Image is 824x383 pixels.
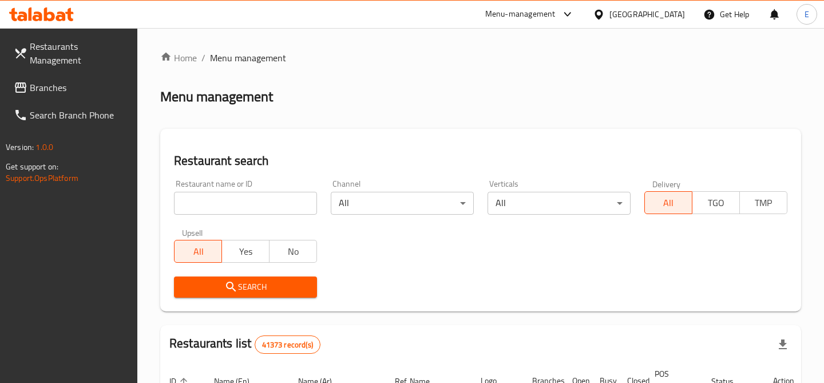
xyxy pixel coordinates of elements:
div: Export file [769,331,797,358]
span: TMP [744,195,783,211]
span: All [649,195,688,211]
button: Search [174,277,317,298]
div: All [488,192,631,215]
span: TGO [697,195,735,211]
button: All [174,240,222,263]
input: Search for restaurant name or ID.. [174,192,317,215]
span: Restaurants Management [30,40,128,67]
span: Search [183,280,308,294]
span: Branches [30,81,128,94]
span: Yes [227,243,265,260]
button: No [269,240,317,263]
li: / [201,51,205,65]
span: Get support on: [6,159,58,174]
button: TGO [692,191,740,214]
a: Home [160,51,197,65]
div: All [331,192,474,215]
span: Menu management [210,51,286,65]
span: E [805,8,809,21]
button: All [644,191,692,214]
span: All [179,243,217,260]
div: [GEOGRAPHIC_DATA] [609,8,685,21]
a: Branches [5,74,137,101]
div: Total records count [255,335,320,354]
span: Version: [6,140,34,155]
h2: Restaurants list [169,335,320,354]
h2: Restaurant search [174,152,787,169]
span: No [274,243,312,260]
span: Search Branch Phone [30,108,128,122]
span: 41373 record(s) [255,339,320,350]
label: Upsell [182,228,203,236]
h2: Menu management [160,88,273,106]
span: 1.0.0 [35,140,53,155]
nav: breadcrumb [160,51,801,65]
a: Support.OpsPlatform [6,171,78,185]
button: Yes [221,240,270,263]
a: Search Branch Phone [5,101,137,129]
div: Menu-management [485,7,556,21]
button: TMP [739,191,787,214]
label: Delivery [652,180,681,188]
a: Restaurants Management [5,33,137,74]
